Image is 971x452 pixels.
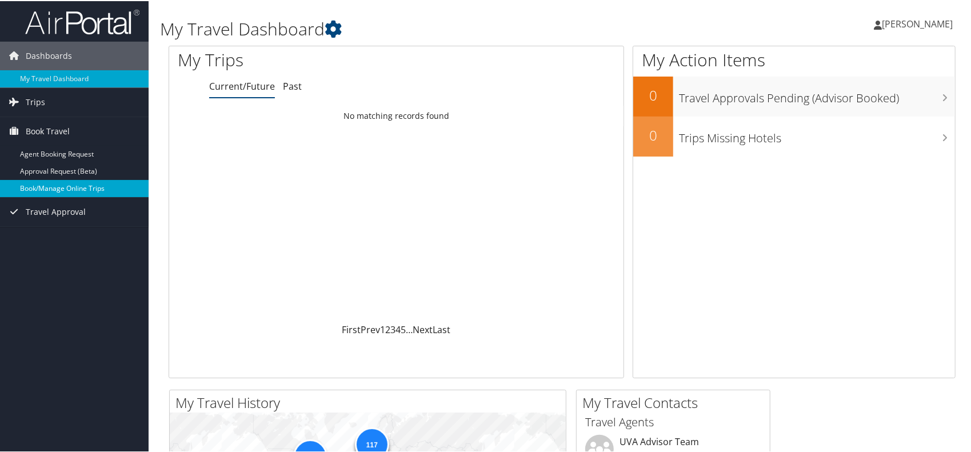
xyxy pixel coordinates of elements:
[26,41,72,69] span: Dashboards
[633,47,955,71] h1: My Action Items
[175,392,566,411] h2: My Travel History
[385,322,390,335] a: 2
[433,322,450,335] a: Last
[395,322,401,335] a: 4
[874,6,964,40] a: [PERSON_NAME]
[679,83,955,105] h3: Travel Approvals Pending (Advisor Booked)
[178,47,426,71] h1: My Trips
[406,322,413,335] span: …
[169,105,624,125] td: No matching records found
[582,392,770,411] h2: My Travel Contacts
[401,322,406,335] a: 5
[26,116,70,145] span: Book Travel
[209,79,275,91] a: Current/Future
[361,322,380,335] a: Prev
[633,75,955,115] a: 0Travel Approvals Pending (Advisor Booked)
[390,322,395,335] a: 3
[633,115,955,155] a: 0Trips Missing Hotels
[25,7,139,34] img: airportal-logo.png
[633,85,673,104] h2: 0
[26,87,45,115] span: Trips
[882,17,953,29] span: [PERSON_NAME]
[380,322,385,335] a: 1
[26,197,86,225] span: Travel Approval
[413,322,433,335] a: Next
[585,413,761,429] h3: Travel Agents
[160,16,696,40] h1: My Travel Dashboard
[633,125,673,144] h2: 0
[342,322,361,335] a: First
[679,123,955,145] h3: Trips Missing Hotels
[283,79,302,91] a: Past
